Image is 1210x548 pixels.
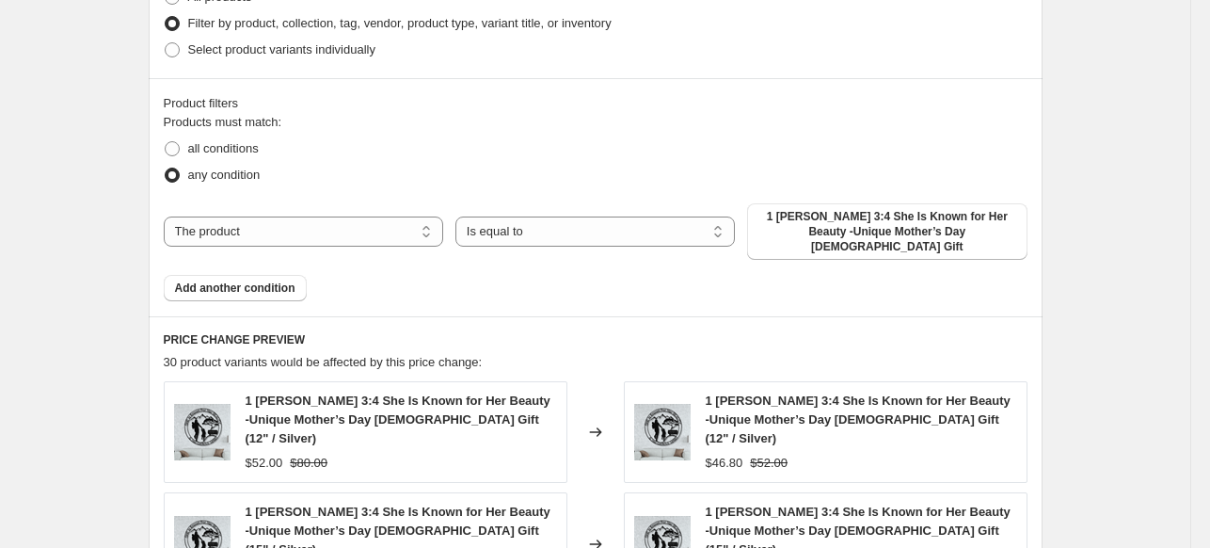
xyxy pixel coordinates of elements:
span: Add another condition [175,281,295,296]
img: 1_31bda125-a218-4efc-8b74-02b1a6d76810_80x.png [174,404,231,460]
span: Select product variants individually [188,42,375,56]
span: $52.00 [246,456,283,470]
div: Product filters [164,94,1027,113]
span: $80.00 [290,456,327,470]
span: 1 [PERSON_NAME] 3:4 She Is Known for Her Beauty -Unique Mother’s Day [DEMOGRAPHIC_DATA] Gift (12"... [706,394,1011,445]
button: Add another condition [164,275,307,301]
span: 1 [PERSON_NAME] 3:4 She Is Known for Her Beauty -Unique Mother’s Day [DEMOGRAPHIC_DATA] Gift (12"... [246,394,550,445]
span: $52.00 [750,456,788,470]
span: 30 product variants would be affected by this price change: [164,355,483,369]
button: 1 Peter 3:4 She Is Known for Her Beauty -Unique Mother’s Day Christian Gift [747,203,1027,260]
span: all conditions [188,141,259,155]
img: 1_31bda125-a218-4efc-8b74-02b1a6d76810_80x.png [634,404,691,460]
span: Products must match: [164,115,282,129]
span: any condition [188,168,261,182]
h6: PRICE CHANGE PREVIEW [164,332,1027,347]
span: Filter by product, collection, tag, vendor, product type, variant title, or inventory [188,16,612,30]
span: 1 [PERSON_NAME] 3:4 She Is Known for Her Beauty -Unique Mother’s Day [DEMOGRAPHIC_DATA] Gift [758,209,1015,254]
span: $46.80 [706,456,743,470]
